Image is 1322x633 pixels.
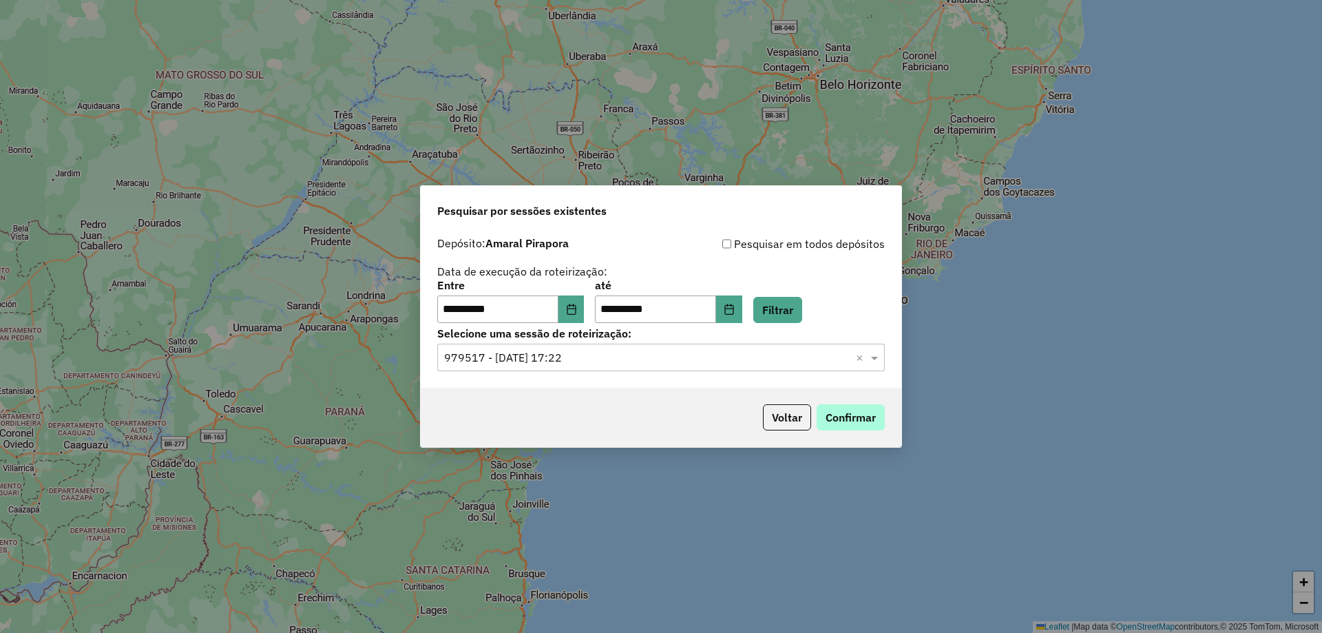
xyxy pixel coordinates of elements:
[485,236,569,250] strong: Amaral Pirapora
[716,295,742,323] button: Choose Date
[437,235,569,251] label: Depósito:
[558,295,585,323] button: Choose Date
[753,297,802,323] button: Filtrar
[817,404,885,430] button: Confirmar
[763,404,811,430] button: Voltar
[661,236,885,252] div: Pesquisar em todos depósitos
[856,349,868,366] span: Clear all
[437,263,607,280] label: Data de execução da roteirização:
[437,325,885,342] label: Selecione uma sessão de roteirização:
[595,277,742,293] label: até
[437,277,584,293] label: Entre
[437,203,607,219] span: Pesquisar por sessões existentes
